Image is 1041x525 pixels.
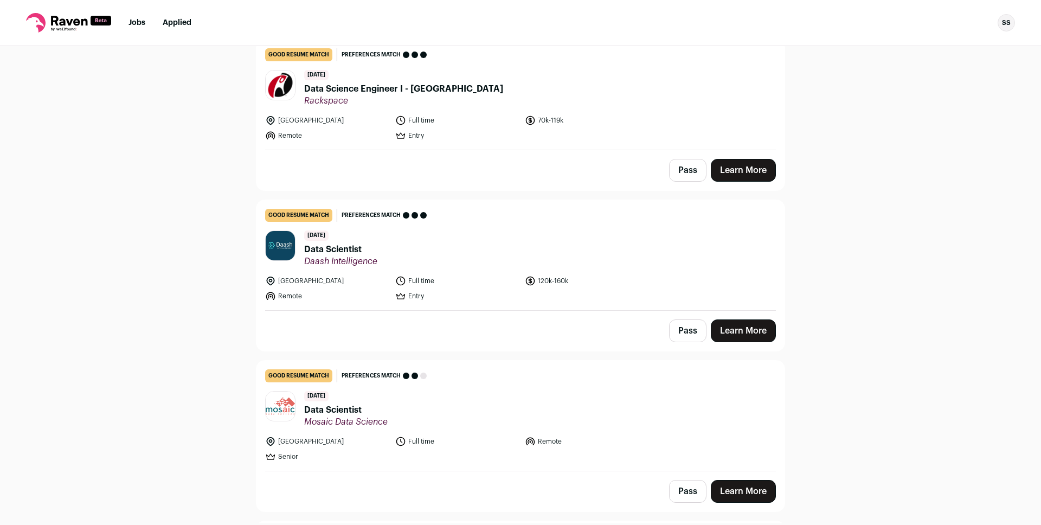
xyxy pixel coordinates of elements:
button: Open dropdown [998,14,1015,31]
a: good resume match Preferences match [DATE] Data Science Engineer I - [GEOGRAPHIC_DATA] Rackspace ... [256,40,785,150]
span: Data Scientist [304,243,377,256]
span: Preferences match [342,210,401,221]
button: Pass [669,159,706,182]
button: Pass [669,480,706,503]
div: good resume match [265,209,332,222]
span: [DATE] [304,391,329,401]
span: [DATE] [304,70,329,80]
li: Remote [265,130,389,141]
li: Entry [395,130,519,141]
li: 120k-160k [525,276,648,286]
a: good resume match Preferences match [DATE] Data Scientist Mosaic Data Science [GEOGRAPHIC_DATA] F... [256,361,785,471]
span: [DATE] [304,231,329,241]
a: good resume match Preferences match [DATE] Data Scientist Daash Intelligence [GEOGRAPHIC_DATA] Fu... [256,200,785,310]
a: Jobs [128,19,145,27]
span: Data Science Engineer I - [GEOGRAPHIC_DATA] [304,82,503,95]
li: Entry [395,291,519,302]
span: Preferences match [342,370,401,381]
li: Remote [265,291,389,302]
img: 84963a773a2233732c2301999eeb452f5ba659012dbdfc1ac9a3a0e774b07259.png [266,392,295,421]
a: Applied [163,19,191,27]
div: good resume match [265,48,332,61]
img: c2d82b47f3f1e6743450525bb658bf3a9a7457385bd8bfccfd35551fafadeee1.jpg [266,231,295,260]
div: good resume match [265,369,332,382]
li: Remote [525,436,648,447]
span: Daash Intelligence [304,256,377,267]
span: Mosaic Data Science [304,417,388,427]
li: [GEOGRAPHIC_DATA] [265,276,389,286]
li: [GEOGRAPHIC_DATA] [265,115,389,126]
li: Full time [395,436,519,447]
li: Senior [265,451,389,462]
span: Data Scientist [304,404,388,417]
li: 70k-119k [525,115,648,126]
li: Full time [395,115,519,126]
a: Learn More [711,480,776,503]
div: SS [998,14,1015,31]
button: Pass [669,319,706,342]
img: 2599b7b6c39779ce70a0182833b73eac46c3ed9693576093fc989ff34875fba8 [266,71,295,100]
span: Preferences match [342,49,401,60]
li: Full time [395,276,519,286]
li: [GEOGRAPHIC_DATA] [265,436,389,447]
a: Learn More [711,159,776,182]
a: Learn More [711,319,776,342]
span: Rackspace [304,95,503,106]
